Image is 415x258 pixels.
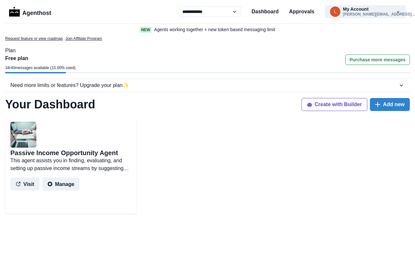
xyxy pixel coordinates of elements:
[65,36,102,42] a: Join Affiliate Program
[345,55,410,72] a: Purchase more messages
[345,55,410,65] button: Purchase more messages
[5,47,410,55] p: Plan
[9,7,20,17] img: Logo
[10,157,131,172] p: This agent assists you in finding, evaluating, and setting up passive income streams by suggestin...
[42,178,80,190] button: Manage
[5,97,95,111] h1: Your Dashboard
[10,149,118,157] h2: Passive Income Opportunity Agent
[5,36,63,42] a: Request feature or view roadmap
[10,122,36,148] img: photo-1454165804606-c3d57bc86b40
[10,178,40,190] button: Visit
[5,79,410,92] button: Need more limits or features? Upgrade your plan✨
[9,6,51,18] a: LogoAgenthost
[5,55,76,62] p: Free plan
[370,98,410,111] button: Add new
[289,8,314,16] a: Approvals
[5,65,76,71] p: 34 / 40 messages available ( 15.00 % used)
[140,27,152,33] span: New
[22,6,51,18] p: Agenthost
[251,8,279,16] a: Dashboard
[301,98,368,111] button: Create with Builder
[126,26,289,33] a: NewAgents working together + new token based messaging limit
[154,26,275,33] p: Agents working together + new token based messaging limit
[10,81,398,89] div: Need more limits or features? Upgrade your plan ✨
[325,5,406,18] button: linda.arroz@gmail.comMy Account[PERSON_NAME][EMAIL_ADDRESS]....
